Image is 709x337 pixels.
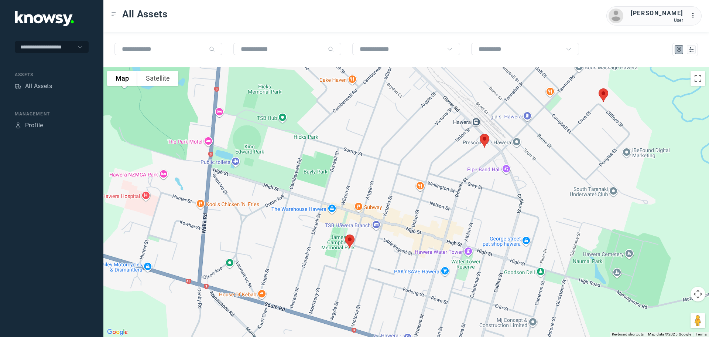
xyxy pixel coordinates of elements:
[122,7,168,21] span: All Assets
[688,46,695,53] div: List
[691,71,705,86] button: Toggle fullscreen view
[676,46,682,53] div: Map
[15,122,21,129] div: Profile
[631,9,683,18] div: [PERSON_NAME]
[15,121,43,130] a: ProfileProfile
[612,332,644,337] button: Keyboard shortcuts
[15,83,21,90] div: Assets
[25,82,52,91] div: All Assets
[609,9,623,23] img: avatar.png
[691,13,698,18] tspan: ...
[105,327,130,337] img: Google
[209,46,215,52] div: Search
[15,11,74,26] img: Application Logo
[137,71,178,86] button: Show satellite imagery
[107,71,137,86] button: Show street map
[15,71,89,78] div: Assets
[105,327,130,337] a: Open this area in Google Maps (opens a new window)
[111,11,116,17] div: Toggle Menu
[25,121,43,130] div: Profile
[691,11,699,20] div: :
[696,332,707,336] a: Terms (opens in new tab)
[15,111,89,117] div: Management
[691,313,705,328] button: Drag Pegman onto the map to open Street View
[648,332,691,336] span: Map data ©2025 Google
[691,287,705,301] button: Map camera controls
[691,11,699,21] div: :
[328,46,334,52] div: Search
[15,82,52,91] a: AssetsAll Assets
[631,18,683,23] div: User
